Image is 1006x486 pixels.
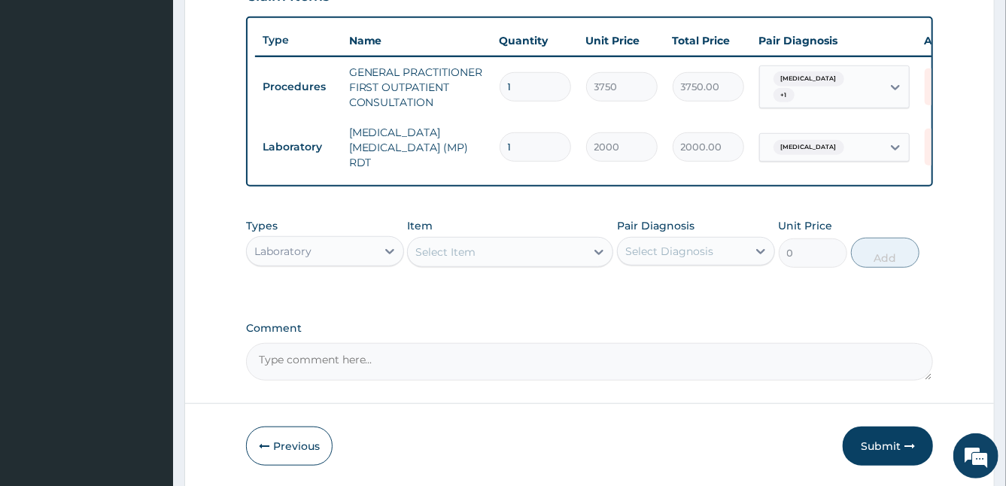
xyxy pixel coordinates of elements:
[342,57,492,117] td: GENERAL PRACTITIONER FIRST OUTPATIENT CONSULTATION
[78,84,253,104] div: Chat with us now
[8,325,287,378] textarea: Type your message and hit 'Enter'
[407,218,433,233] label: Item
[246,220,278,232] label: Types
[246,322,934,335] label: Comment
[617,218,694,233] label: Pair Diagnosis
[246,427,333,466] button: Previous
[579,26,665,56] th: Unit Price
[255,73,342,101] td: Procedures
[342,117,492,178] td: [MEDICAL_DATA] [MEDICAL_DATA] (MP) RDT
[415,245,476,260] div: Select Item
[917,26,992,56] th: Actions
[773,88,795,103] span: + 1
[255,26,342,54] th: Type
[779,218,833,233] label: Unit Price
[254,244,312,259] div: Laboratory
[342,26,492,56] th: Name
[752,26,917,56] th: Pair Diagnosis
[851,238,919,268] button: Add
[87,147,208,299] span: We're online!
[492,26,579,56] th: Quantity
[255,133,342,161] td: Laboratory
[773,71,844,87] span: [MEDICAL_DATA]
[28,75,61,113] img: d_794563401_company_1708531726252_794563401
[773,140,844,155] span: [MEDICAL_DATA]
[625,244,713,259] div: Select Diagnosis
[665,26,752,56] th: Total Price
[247,8,283,44] div: Minimize live chat window
[843,427,933,466] button: Submit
